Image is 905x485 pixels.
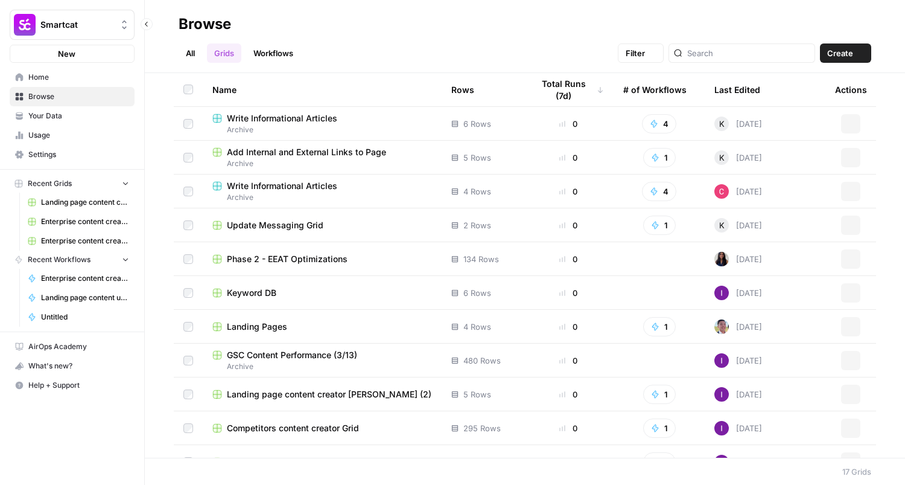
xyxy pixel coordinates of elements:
[227,180,337,192] span: Write Informational Articles
[227,422,359,434] span: Competitors content creator Grid
[22,193,135,212] a: Landing page content creator [PERSON_NAME] (1)
[212,158,432,169] span: Archive
[212,253,432,265] a: Phase 2 - EEAT Optimizations
[714,218,762,233] div: [DATE]
[463,287,491,299] span: 6 Rows
[714,117,762,131] div: [DATE]
[207,43,241,63] a: Grids
[626,47,645,59] span: Filter
[58,48,75,60] span: New
[10,106,135,126] a: Your Data
[28,149,129,160] span: Settings
[533,152,604,164] div: 0
[451,73,474,106] div: Rows
[714,320,762,334] div: [DATE]
[714,73,760,106] div: Last Edited
[10,376,135,395] button: Help + Support
[28,130,129,141] span: Usage
[179,43,202,63] a: All
[212,73,432,106] div: Name
[719,152,725,164] span: K
[533,422,604,434] div: 0
[28,178,72,189] span: Recent Grids
[227,253,348,265] span: Phase 2 - EEAT Optimizations
[643,216,676,235] button: 1
[212,349,432,372] a: GSC Content Performance (3/13)Archive
[463,422,501,434] span: 295 Rows
[10,175,135,193] button: Recent Grids
[463,152,491,164] span: 5 Rows
[28,380,129,391] span: Help + Support
[714,353,729,368] img: rttthfqagq9o9phgx6vgk6kzmwrp
[714,184,762,199] div: [DATE]
[463,388,491,400] span: 5 Rows
[212,321,432,333] a: Landing Pages
[212,146,432,169] a: Add Internal and External Links to PageArchive
[714,252,729,266] img: rox323kbkgutb4wcij4krxobkpon
[212,361,432,372] span: Archive
[28,72,129,83] span: Home
[10,68,135,87] a: Home
[714,150,762,165] div: [DATE]
[227,349,357,361] span: GSC Content Performance (3/13)
[463,456,491,468] span: 5 Rows
[463,118,491,130] span: 6 Rows
[820,43,871,63] button: Create
[227,219,323,231] span: Update Messaging Grid
[714,320,729,334] img: 99f2gcj60tl1tjps57nny4cf0tt1
[246,43,300,63] a: Workflows
[212,180,432,203] a: Write Informational ArticlesArchive
[533,355,604,367] div: 0
[22,212,135,231] a: Enterprise content creator Grid (1)
[41,236,129,246] span: Enterprise content creator Grid
[227,146,386,158] span: Add Internal and External Links to Page
[623,73,687,106] div: # of Workflows
[533,185,604,198] div: 0
[227,321,287,333] span: Landing Pages
[212,422,432,434] a: Competitors content creator Grid
[533,73,604,106] div: Total Runs (7d)
[714,286,729,300] img: rttthfqagq9o9phgx6vgk6kzmwrp
[227,388,431,400] span: Landing page content creator [PERSON_NAME] (2)
[14,14,36,36] img: Smartcat Logo
[227,112,337,124] span: Write Informational Articles
[227,287,276,299] span: Keyword DB
[10,337,135,356] a: AirOps Academy
[719,118,725,130] span: K
[642,182,676,201] button: 4
[714,387,762,402] div: [DATE]
[212,219,432,231] a: Update Messaging Grid
[10,45,135,63] button: New
[28,91,129,102] span: Browse
[714,421,762,435] div: [DATE]
[212,456,432,468] a: Landing page content creator [PERSON_NAME]
[41,312,129,323] span: Untitled
[463,355,501,367] span: 480 Rows
[22,288,135,307] a: Landing page content updater
[28,111,129,121] span: Your Data
[22,231,135,251] a: Enterprise content creator Grid
[10,87,135,106] a: Browse
[714,455,729,469] img: rttthfqagq9o9phgx6vgk6kzmwrp
[643,148,676,167] button: 1
[533,287,604,299] div: 0
[179,14,231,34] div: Browse
[643,317,676,336] button: 1
[227,456,418,468] span: Landing page content creator [PERSON_NAME]
[842,466,871,478] div: 17 Grids
[28,341,129,352] span: AirOps Academy
[41,197,129,208] span: Landing page content creator [PERSON_NAME] (1)
[10,357,134,375] div: What's new?
[827,47,853,59] span: Create
[212,124,432,135] span: Archive
[41,273,129,284] span: Enterprise content creator
[463,185,491,198] span: 4 Rows
[41,216,129,227] span: Enterprise content creator Grid (1)
[533,219,604,231] div: 0
[714,455,762,469] div: [DATE]
[212,112,432,135] a: Write Informational ArticlesArchive
[835,73,867,106] div: Actions
[10,10,135,40] button: Workspace: Smartcat
[10,356,135,376] button: What's new?
[10,145,135,164] a: Settings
